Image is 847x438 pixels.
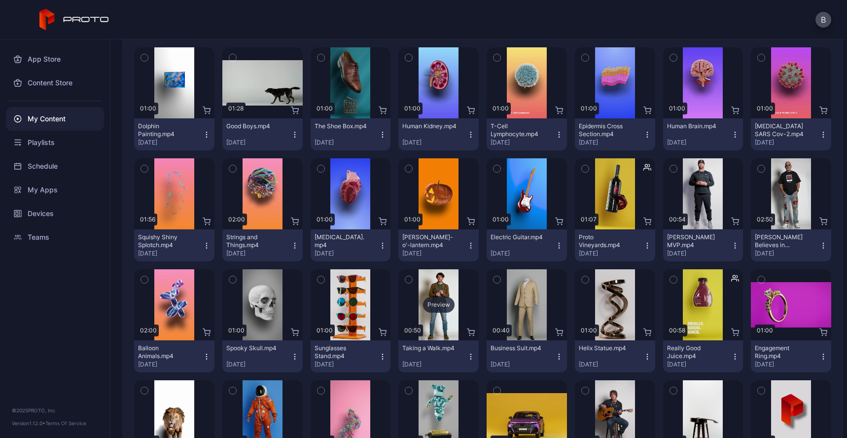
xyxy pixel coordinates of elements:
button: T-Cell Lymphocyte.mp4[DATE] [487,118,567,150]
button: Electric Guitar.mp4[DATE] [487,229,567,261]
div: Dolphin Painting.mp4 [138,122,192,138]
div: [DATE] [226,250,291,257]
button: [MEDICAL_DATA].mp4[DATE] [311,229,391,261]
a: Content Store [6,71,104,95]
div: Taking a Walk.mp4 [402,344,457,352]
div: [DATE] [491,361,555,368]
div: [DATE] [402,250,467,257]
button: [PERSON_NAME]-o'-lantern.mp4[DATE] [398,229,479,261]
button: Spooky Skull.mp4[DATE] [222,340,303,372]
div: [DATE] [138,250,203,257]
div: [DATE] [579,139,643,146]
div: [DATE] [315,250,379,257]
div: [DATE] [491,250,555,257]
div: Jack-o'-lantern.mp4 [402,233,457,249]
div: [DATE] [667,139,732,146]
a: Schedule [6,154,104,178]
button: Balloon Animals.mp4[DATE] [134,340,214,372]
div: Balloon Animals.mp4 [138,344,192,360]
button: Proto Vineyards.mp4[DATE] [575,229,655,261]
div: [DATE] [667,361,732,368]
div: Albert Pujols MVP.mp4 [667,233,721,249]
div: [DATE] [402,361,467,368]
div: [DATE] [315,139,379,146]
button: Human Brain.mp4[DATE] [663,118,743,150]
div: [DATE] [138,139,203,146]
div: Electric Guitar.mp4 [491,233,545,241]
div: Sunglasses Stand.mp4 [315,344,369,360]
div: Good Boys.mp4 [226,122,281,130]
div: [DATE] [402,139,467,146]
button: [PERSON_NAME] Believes in Proto.mp4[DATE] [751,229,831,261]
div: [DATE] [315,361,379,368]
div: Engagement Ring.mp4 [755,344,809,360]
div: [DATE] [755,361,819,368]
div: [DATE] [491,139,555,146]
button: Dolphin Painting.mp4[DATE] [134,118,214,150]
div: Helix Statue.mp4 [579,344,633,352]
div: Really Good Juice.mp4 [667,344,721,360]
button: Good Boys.mp4[DATE] [222,118,303,150]
div: Proto Vineyards.mp4 [579,233,633,249]
div: [DATE] [226,139,291,146]
div: [DATE] [226,361,291,368]
div: Spooky Skull.mp4 [226,344,281,352]
div: © 2025 PROTO, Inc. [12,406,98,414]
span: Version 1.12.0 • [12,420,45,426]
button: Business Suit.mp4[DATE] [487,340,567,372]
div: [DATE] [755,250,819,257]
button: Epidermis Cross Section.mp4[DATE] [575,118,655,150]
button: Squishy Shiny Splotch.mp4[DATE] [134,229,214,261]
button: Taking a Walk.mp4[DATE] [398,340,479,372]
div: Human Kidney.mp4 [402,122,457,130]
div: Covid-19 SARS Cov-2.mp4 [755,122,809,138]
div: T-Cell Lymphocyte.mp4 [491,122,545,138]
a: Teams [6,225,104,249]
div: Strings and Things.mp4 [226,233,281,249]
button: Human Kidney.mp4[DATE] [398,118,479,150]
div: Preview [423,297,455,313]
button: [PERSON_NAME] MVP.mp4[DATE] [663,229,743,261]
a: Playlists [6,131,104,154]
a: App Store [6,47,104,71]
div: Human Heart.mp4 [315,233,369,249]
a: My Apps [6,178,104,202]
div: Epidermis Cross Section.mp4 [579,122,633,138]
div: [DATE] [667,250,732,257]
button: The Shoe Box.mp4[DATE] [311,118,391,150]
div: [DATE] [755,139,819,146]
div: [DATE] [138,361,203,368]
button: [MEDICAL_DATA] SARS Cov-2.mp4[DATE] [751,118,831,150]
button: B [815,12,831,28]
button: Engagement Ring.mp4[DATE] [751,340,831,372]
div: Howie Mandel Believes in Proto.mp4 [755,233,809,249]
div: The Shoe Box.mp4 [315,122,369,130]
div: Squishy Shiny Splotch.mp4 [138,233,192,249]
div: [DATE] [579,361,643,368]
a: Terms Of Service [45,420,86,426]
div: Human Brain.mp4 [667,122,721,130]
a: Devices [6,202,104,225]
button: Strings and Things.mp4[DATE] [222,229,303,261]
button: Really Good Juice.mp4[DATE] [663,340,743,372]
button: Helix Statue.mp4[DATE] [575,340,655,372]
button: Sunglasses Stand.mp4[DATE] [311,340,391,372]
div: Business Suit.mp4 [491,344,545,352]
div: [DATE] [579,250,643,257]
a: My Content [6,107,104,131]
